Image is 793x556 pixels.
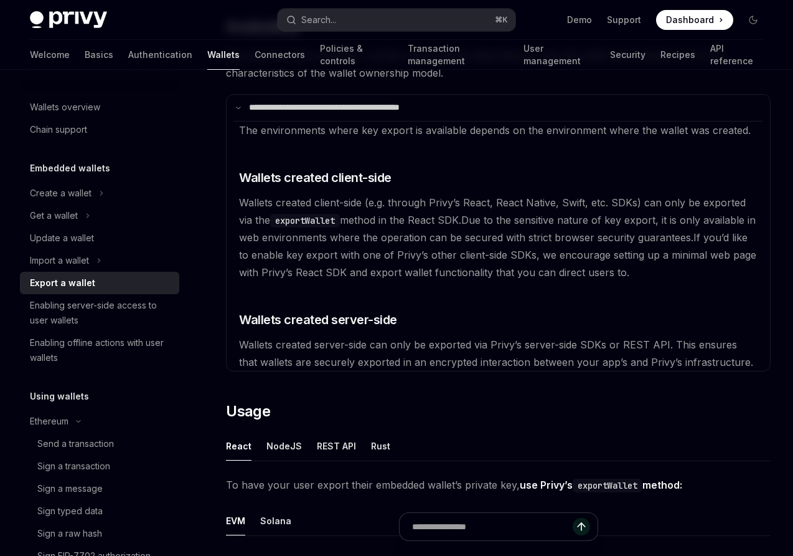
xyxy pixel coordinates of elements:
button: Toggle Create a wallet section [20,182,179,204]
div: Sign a transaction [37,459,110,474]
span: Wallets created server-side [239,311,397,328]
code: exportWallet [270,214,340,228]
span: If you’d like to enable key export with one of Privy’s other client-side SDKs, we encourage setti... [239,231,756,279]
div: Sign a message [37,481,103,496]
a: Send a transaction [20,433,179,455]
div: Sign a raw hash [37,526,102,541]
span: To have your user export their embedded wallet’s private key, [226,476,771,494]
div: Solana [260,506,291,535]
span: Wallets created client-side [239,169,392,186]
div: EVM [226,506,245,535]
a: Connectors [255,40,305,70]
span: Due to the sensitive nature of key export, it is only available in web environments where the ope... [239,214,756,244]
div: Enabling server-side access to user wallets [30,298,172,328]
strong: use Privy’s method: [520,479,682,491]
div: Ethereum [30,414,68,429]
code: exportWallet [573,479,642,492]
span: Usage [226,401,270,421]
a: Dashboard [656,10,733,30]
span: The environments where key export is available depends on the environment where the wallet was cr... [239,124,751,137]
div: Enabling offline actions with user wallets [30,335,172,365]
span: Dashboard [666,14,714,26]
a: Recipes [660,40,695,70]
div: Search... [301,12,336,27]
div: REST API [317,431,356,461]
a: Enabling server-side access to user wallets [20,294,179,332]
a: Sign a raw hash [20,522,179,545]
h5: Using wallets [30,389,89,404]
a: Enabling offline actions with user wallets [20,332,179,369]
a: Sign a transaction [20,455,179,477]
div: Create a wallet [30,186,91,201]
button: Send message [573,518,590,535]
button: Toggle Import a wallet section [20,249,179,272]
a: Authentication [128,40,192,70]
div: React [226,431,251,461]
span: Wallets created client-side (e.g. through Privy’s React, React Native, Swift, etc. SDKs) can only... [239,196,746,226]
div: Export a wallet [30,276,95,290]
a: User management [523,40,595,70]
input: Ask a question... [412,513,573,540]
div: Send a transaction [37,436,114,451]
button: Open search [278,9,515,31]
button: Toggle dark mode [743,10,763,30]
div: NodeJS [266,431,302,461]
a: Demo [567,14,592,26]
div: Sign typed data [37,504,103,519]
a: Chain support [20,118,179,141]
a: Support [607,14,641,26]
span: ⌘ K [495,15,508,25]
span: Wallets created server-side can only be exported via Privy’s server-side SDKs or REST API. This e... [239,338,753,368]
a: Wallets overview [20,96,179,118]
a: Sign a message [20,477,179,500]
div: Get a wallet [30,208,78,223]
div: Update a wallet [30,231,94,246]
div: Wallets overview [30,100,100,115]
a: Welcome [30,40,70,70]
button: Toggle Get a wallet section [20,204,179,227]
a: API reference [710,40,763,70]
a: Transaction management [408,40,509,70]
a: Policies & controls [320,40,393,70]
a: Update a wallet [20,227,179,249]
button: Toggle Ethereum section [20,410,179,433]
a: Basics [85,40,113,70]
h5: Embedded wallets [30,161,110,176]
a: Security [610,40,645,70]
a: Wallets [207,40,240,70]
div: Import a wallet [30,253,89,268]
a: Export a wallet [20,272,179,294]
a: Sign typed data [20,500,179,522]
div: Chain support [30,122,87,137]
div: Rust [371,431,390,461]
img: dark logo [30,11,107,29]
